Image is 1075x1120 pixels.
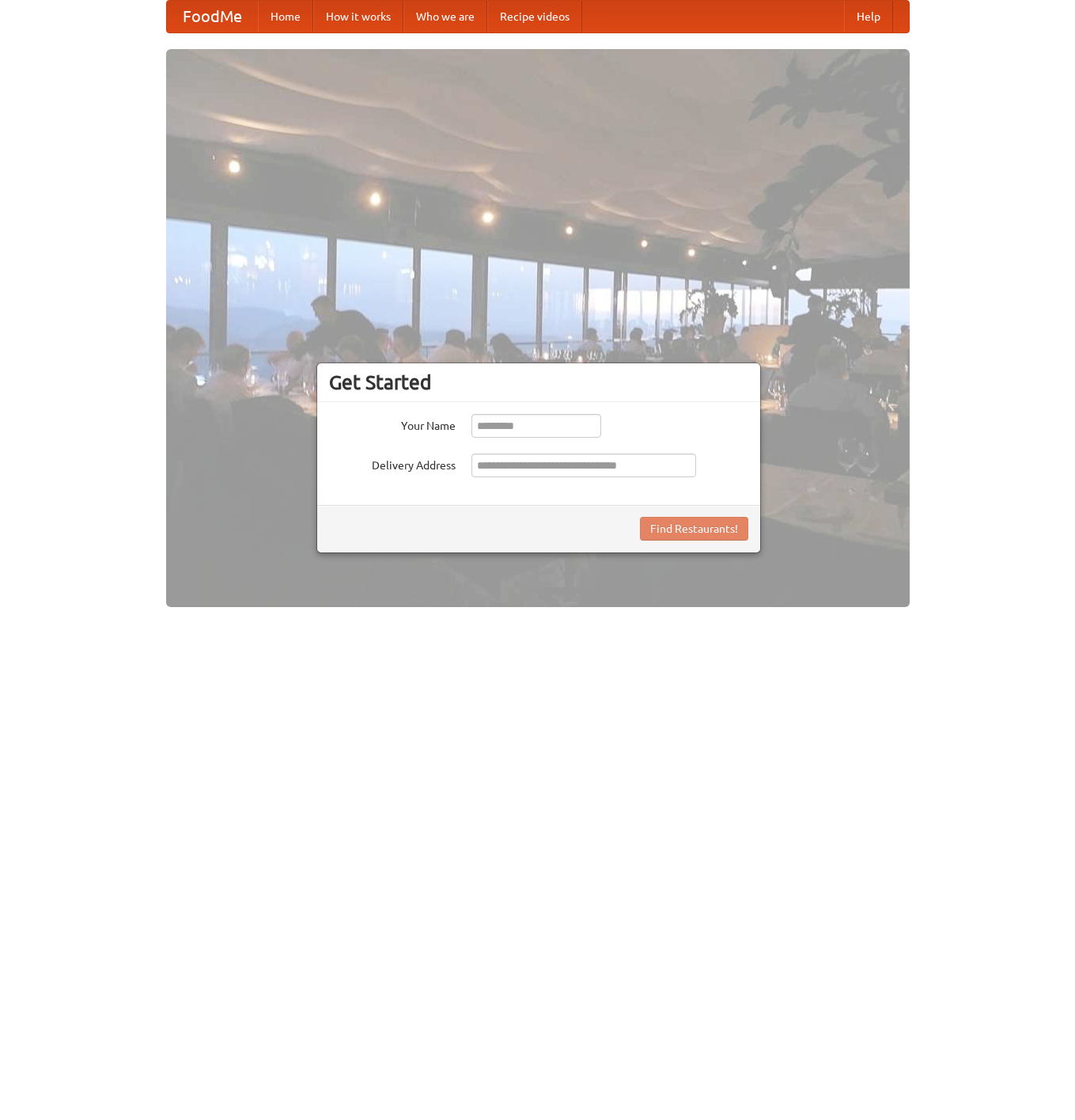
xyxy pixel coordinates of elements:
[844,1,893,32] a: Help
[403,1,487,32] a: Who we are
[167,1,258,32] a: FoodMe
[329,454,456,473] label: Delivery Address
[640,517,748,541] button: Find Restaurants!
[329,414,456,434] label: Your Name
[329,370,748,394] h3: Get Started
[487,1,582,32] a: Recipe videos
[258,1,313,32] a: Home
[313,1,403,32] a: How it works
